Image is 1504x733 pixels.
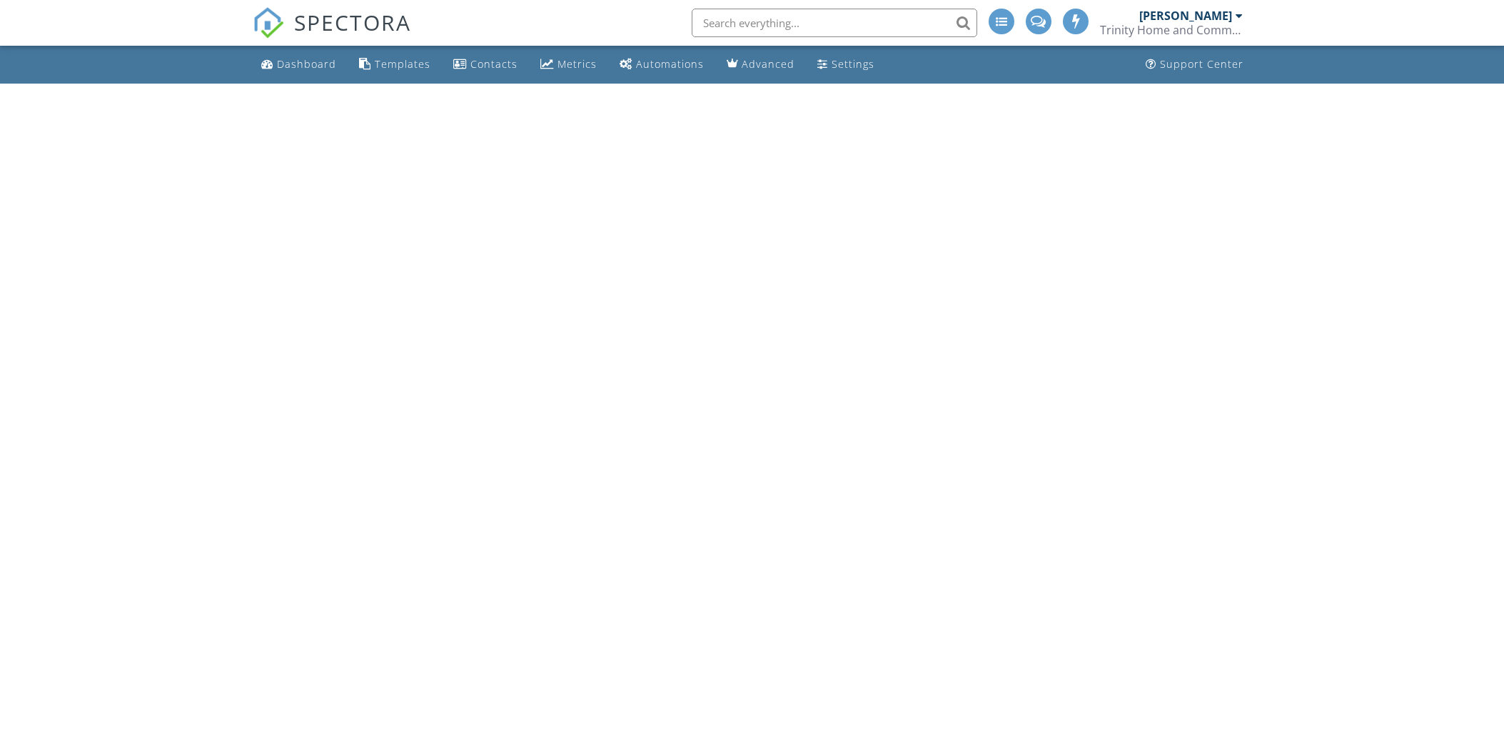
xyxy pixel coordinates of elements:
[1140,51,1249,78] a: Support Center
[692,9,977,37] input: Search everything...
[636,57,704,71] div: Automations
[721,51,800,78] a: Advanced
[253,7,284,39] img: The Best Home Inspection Software - Spectora
[470,57,518,71] div: Contacts
[832,57,874,71] div: Settings
[256,51,342,78] a: Dashboard
[1100,23,1243,37] div: Trinity Home and Commerical Inspection Services
[277,57,336,71] div: Dashboard
[557,57,597,71] div: Metrics
[353,51,436,78] a: Templates
[448,51,523,78] a: Contacts
[812,51,880,78] a: Settings
[294,7,411,37] span: SPECTORA
[1160,57,1243,71] div: Support Center
[614,51,710,78] a: Automations (Advanced)
[375,57,430,71] div: Templates
[535,51,602,78] a: Metrics
[1139,9,1232,23] div: [PERSON_NAME]
[742,57,794,71] div: Advanced
[253,19,411,49] a: SPECTORA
